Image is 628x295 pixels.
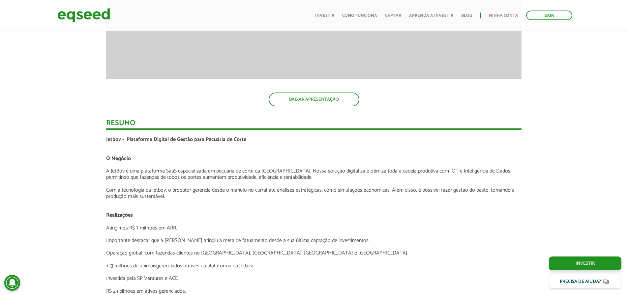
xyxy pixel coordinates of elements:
[315,13,334,18] a: Investir
[106,263,522,269] p: +13 milhões de animaisgerenciados através da plataforma da Jetbov.
[269,93,359,106] a: BAIXAR APRESENTAÇÃO
[385,13,401,18] a: Captar
[106,275,522,282] p: Investida pela SP Ventures e ACE.
[106,225,522,231] p: Atingimos R$ 7 milhões em ARR.
[409,13,453,18] a: Aprenda a investir
[549,256,621,270] a: Investir
[106,187,522,200] p: Com a tecnologia da Jetbov, o produtor gerencia desde o manejo no curral até análises estratégica...
[461,13,472,18] a: Blog
[106,288,522,294] p: R$ 23 bilhões em ativos gerenciados.
[106,154,131,163] span: O Negócio
[489,13,518,18] a: Minha conta
[106,237,522,244] p: Importante destacar que a [PERSON_NAME] atingiu a meta de fatuamento desde a sua última captação ...
[106,135,246,144] span: Jetbov - Plataforma Digital de Gestão para Pecuária de Corte
[106,168,522,180] p: A JetBov é uma plataforma SaaS especializada em pecuária de corte da [GEOGRAPHIC_DATA]. Nossa sol...
[342,13,377,18] a: Como funciona
[57,7,110,24] img: EqSeed
[526,11,572,20] a: Sair
[106,250,522,256] p: Operação global, com fazendas clientes no [GEOGRAPHIC_DATA], [GEOGRAPHIC_DATA], [GEOGRAPHIC_DATA]...
[106,211,133,220] span: Realizações
[106,120,522,130] div: Resumo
